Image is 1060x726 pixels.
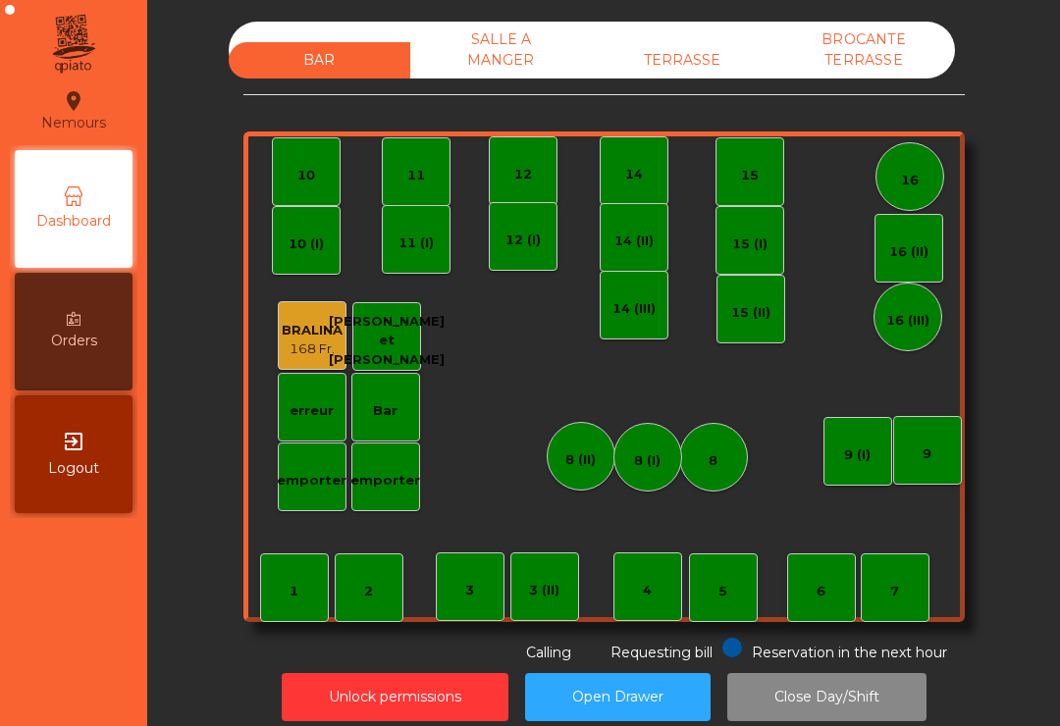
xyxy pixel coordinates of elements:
[890,582,899,601] div: 7
[610,644,713,661] span: Requesting bill
[565,450,596,470] div: 8 (II)
[526,644,571,661] span: Calling
[350,471,420,491] div: emporter
[410,22,592,78] div: SALLE A MANGER
[901,171,919,190] div: 16
[727,673,927,721] button: Close Day/Shift
[529,581,559,600] div: 3 (II)
[634,451,661,471] div: 8 (I)
[625,165,643,184] div: 14
[282,321,343,340] div: BRALINA
[229,42,410,78] div: BAR
[329,312,445,370] div: [PERSON_NAME] et [PERSON_NAME]
[297,166,315,185] div: 10
[62,430,85,453] i: exit_to_app
[51,331,97,351] span: Orders
[817,582,825,601] div: 6
[773,22,955,78] div: BROCANTE TERRASSE
[889,242,928,262] div: 16 (II)
[844,445,871,465] div: 9 (I)
[614,232,654,251] div: 14 (II)
[465,581,474,600] div: 3
[49,10,97,78] img: qpiato
[364,582,373,601] div: 2
[290,401,334,421] div: erreur
[505,231,541,250] div: 12 (I)
[612,299,656,319] div: 14 (III)
[398,233,434,253] div: 11 (I)
[48,458,99,479] span: Logout
[525,673,711,721] button: Open Drawer
[289,234,324,254] div: 10 (I)
[592,42,773,78] div: TERRASSE
[741,166,759,185] div: 15
[36,211,111,232] span: Dashboard
[282,673,508,721] button: Unlock permissions
[923,444,931,464] div: 9
[282,339,343,359] div: 168 Fr.
[407,166,425,185] div: 11
[709,451,717,471] div: 8
[732,234,768,254] div: 15 (I)
[643,581,652,600] div: 4
[290,582,298,601] div: 1
[62,89,85,113] i: location_on
[277,471,346,491] div: emporter
[718,582,727,601] div: 5
[514,165,532,184] div: 12
[752,644,947,661] span: Reservation in the next hour
[373,401,397,421] div: Bar
[731,303,770,323] div: 15 (II)
[886,311,929,331] div: 16 (III)
[41,86,106,135] div: Nemours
